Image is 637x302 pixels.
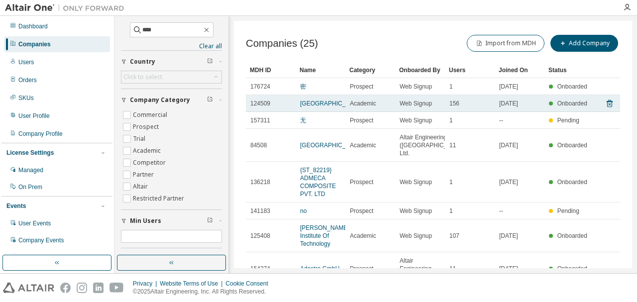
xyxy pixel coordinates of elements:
span: 157311 [250,116,270,124]
span: Web Signup [400,232,432,240]
span: -- [499,116,503,124]
a: {ST_82219} ADMECA COMPOSITE PVT. LTD [300,167,336,198]
span: Onboarded [557,179,587,186]
span: [DATE] [499,265,518,273]
span: Prospect [350,265,373,273]
button: Add Company [550,35,618,52]
img: altair_logo.svg [3,283,54,293]
label: Commercial [133,109,169,121]
img: facebook.svg [60,283,71,293]
div: Privacy [133,280,160,288]
span: Web Signup [400,178,432,186]
span: Pending [557,207,579,214]
div: Name [300,62,341,78]
a: [GEOGRAPHIC_DATA] [300,142,362,149]
div: License Settings [6,149,54,157]
span: Web Signup [400,116,432,124]
span: [DATE] [499,83,518,91]
span: 141183 [250,207,270,215]
div: Category [349,62,391,78]
div: Onboarded By [399,62,441,78]
div: User Profile [18,112,50,120]
span: Altair Engineering ([GEOGRAPHIC_DATA]), Ltd. [400,133,467,157]
span: 1 [449,178,453,186]
span: 1 [449,116,453,124]
span: Onboarded [557,232,587,239]
span: Clear filter [207,58,213,66]
div: Managed [18,166,43,174]
span: 176724 [250,83,270,91]
p: © 2025 Altair Engineering, Inc. All Rights Reserved. [133,288,274,296]
a: Adastra GmbH [300,265,339,272]
span: Web Signup [400,100,432,107]
span: Onboarded [557,265,587,272]
a: [GEOGRAPHIC_DATA] [300,100,362,107]
div: SKUs [18,94,34,102]
span: Pending [557,117,579,124]
img: Altair One [5,3,129,13]
span: [DATE] [499,100,518,107]
span: Onboarded [557,100,587,107]
img: linkedin.svg [93,283,104,293]
span: Academic [350,232,376,240]
img: youtube.svg [109,283,124,293]
span: 1 [449,83,453,91]
span: Onboarded [557,142,587,149]
div: Orders [18,76,37,84]
div: Users [18,58,34,66]
button: Min Users [121,210,222,232]
span: Web Signup [400,207,432,215]
div: Company Profile [18,130,63,138]
div: Cookie Consent [225,280,274,288]
span: 154274 [250,265,270,273]
label: Altair [133,181,150,193]
label: Academic [133,145,163,157]
span: Min Users [130,217,161,225]
span: Prospect [350,83,373,91]
span: [DATE] [499,232,518,240]
label: Trial [133,133,147,145]
label: Restricted Partner [133,193,186,204]
span: [DATE] [499,141,518,149]
a: 无 [300,117,306,124]
span: 1 [449,207,453,215]
span: -- [499,207,503,215]
span: [DATE] [499,178,518,186]
div: Click to select [123,73,162,81]
span: Clear filter [207,217,213,225]
div: Company Events [18,236,64,244]
label: Prospect [133,121,161,133]
span: Clear filter [207,96,213,104]
div: Users [449,62,491,78]
div: Product Downloads [18,253,70,261]
span: Web Signup [400,83,432,91]
img: instagram.svg [77,283,87,293]
div: Website Terms of Use [160,280,225,288]
span: Country [130,58,155,66]
a: 密 [300,83,306,90]
button: Company Category [121,89,222,111]
span: Academic [350,141,376,149]
button: Country [121,51,222,73]
button: Max Users [121,248,222,270]
span: 84508 [250,141,267,149]
span: 11 [449,265,456,273]
a: [PERSON_NAME] Institute Of Technology [300,224,349,247]
span: Companies (25) [246,38,318,49]
span: 156 [449,100,459,107]
span: Academic [350,100,376,107]
div: Joined On [499,62,540,78]
span: 107 [449,232,459,240]
a: Clear all [121,42,222,50]
span: Altair Engineering GmbH [400,257,440,281]
span: Company Category [130,96,190,104]
div: MDH ID [250,62,292,78]
div: On Prem [18,183,42,191]
div: Dashboard [18,22,48,30]
span: 136218 [250,178,270,186]
span: Prospect [350,116,373,124]
div: Events [6,202,26,210]
label: Partner [133,169,156,181]
div: Companies [18,40,51,48]
label: Competitor [133,157,168,169]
